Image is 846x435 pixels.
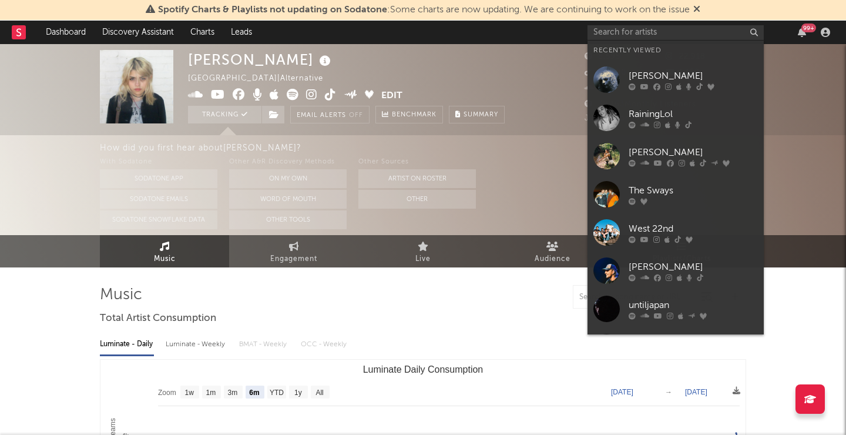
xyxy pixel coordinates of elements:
div: RainingLol [629,107,758,121]
text: Zoom [158,389,176,397]
span: 67,900 [585,69,626,76]
span: Summary [464,112,498,118]
div: [PERSON_NAME] [188,50,334,69]
div: Other A&R Discovery Methods [229,155,347,169]
a: Leads [223,21,260,44]
text: 3m [228,389,238,397]
text: 1y [294,389,302,397]
button: Word Of Mouth [229,190,347,209]
span: 8,595 [585,53,620,61]
a: Music [100,235,229,267]
text: All [315,389,323,397]
div: [PERSON_NAME] [629,69,758,83]
button: 99+ [798,28,806,37]
a: [PERSON_NAME] [587,137,764,175]
text: 1w [185,389,194,397]
div: The Sways [629,183,758,198]
text: → [665,388,672,396]
em: Off [349,112,363,119]
div: Luminate - Daily [100,334,154,354]
button: Summary [449,106,505,123]
a: untiljapan [587,290,764,328]
button: Sodatone App [100,169,217,188]
div: 99 + [801,24,816,32]
span: Music [154,252,176,266]
span: : Some charts are now updating. We are continuing to work on the issue [158,5,690,15]
span: Live [415,252,431,266]
span: Dismiss [693,5,700,15]
div: [PERSON_NAME] [629,260,758,274]
div: How did you first hear about [PERSON_NAME] ? [100,141,846,155]
button: Email AlertsOff [290,106,370,123]
a: The Sways [587,175,764,213]
button: Sodatone Snowflake Data [100,210,217,229]
a: Benchmark [375,106,443,123]
a: [PERSON_NAME] [587,252,764,290]
text: YTD [270,389,284,397]
div: [GEOGRAPHIC_DATA] | Alternative [188,72,337,86]
a: Dashboard [38,21,94,44]
text: [DATE] [611,388,633,396]
div: With Sodatone [100,155,217,169]
a: Audience [488,235,617,267]
a: Discovery Assistant [94,21,182,44]
button: Tracking [188,106,261,123]
a: RainingLol [587,99,764,137]
span: Jump Score: 77.3 [585,115,653,122]
a: Engagement [229,235,358,267]
input: Search for artists [587,25,764,40]
div: Luminate - Weekly [166,334,227,354]
a: West 22nd [587,213,764,252]
button: Other [358,190,476,209]
div: untiljapan [629,298,758,312]
span: 38,163 Monthly Listeners [585,101,696,108]
text: [DATE] [685,388,707,396]
span: Total Artist Consumption [100,312,216,326]
button: On My Own [229,169,347,188]
span: Spotify Charts & Playlists not updating on Sodatone [158,5,387,15]
text: 6m [249,389,259,397]
a: [PERSON_NAME] [587,328,764,366]
text: 1m [206,389,216,397]
span: Audience [535,252,570,266]
button: Edit [381,89,402,103]
button: Artist on Roster [358,169,476,188]
div: West 22nd [629,222,758,236]
button: Sodatone Emails [100,190,217,209]
a: [PERSON_NAME] [587,61,764,99]
text: Luminate Daily Consumption [363,364,484,374]
a: Live [358,235,488,267]
div: [PERSON_NAME] [629,145,758,159]
span: 86 [585,85,609,92]
div: Recently Viewed [593,43,758,58]
span: Engagement [270,252,317,266]
input: Search by song name or URL [573,293,697,302]
button: Other Tools [229,210,347,229]
div: Other Sources [358,155,476,169]
a: Charts [182,21,223,44]
span: Benchmark [392,108,437,122]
